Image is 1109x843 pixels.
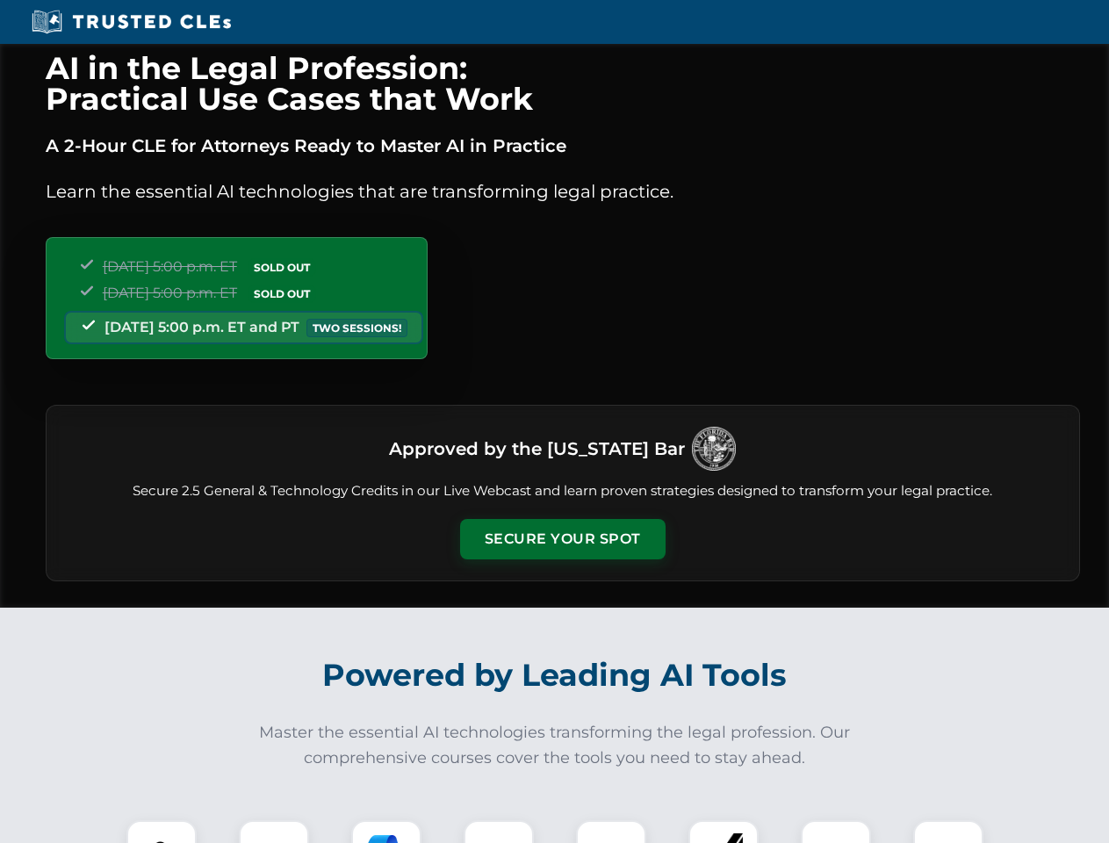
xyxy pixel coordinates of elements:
h2: Powered by Leading AI Tools [68,645,1041,706]
span: SOLD OUT [248,258,316,277]
p: Master the essential AI technologies transforming the legal profession. Our comprehensive courses... [248,720,862,771]
p: A 2-Hour CLE for Attorneys Ready to Master AI in Practice [46,132,1080,160]
span: SOLD OUT [248,285,316,303]
p: Learn the essential AI technologies that are transforming legal practice. [46,177,1080,205]
h3: Approved by the [US_STATE] Bar [389,433,685,465]
img: Trusted CLEs [26,9,236,35]
button: Secure Your Spot [460,519,666,559]
span: [DATE] 5:00 p.m. ET [103,285,237,301]
span: [DATE] 5:00 p.m. ET [103,258,237,275]
h1: AI in the Legal Profession: Practical Use Cases that Work [46,53,1080,114]
p: Secure 2.5 General & Technology Credits in our Live Webcast and learn proven strategies designed ... [68,481,1058,501]
img: Logo [692,427,736,471]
